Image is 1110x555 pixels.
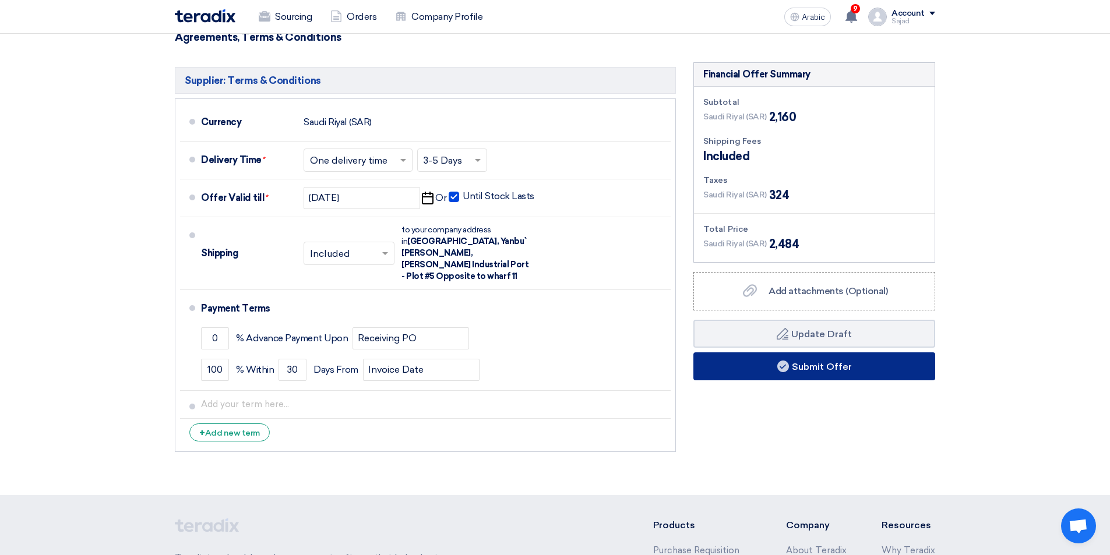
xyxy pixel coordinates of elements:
[279,359,306,381] input: payment-term-2
[313,364,358,375] font: Days From
[321,4,386,30] a: Orders
[304,116,372,128] font: Saudi Riyal (SAR)
[401,236,528,281] font: [GEOGRAPHIC_DATA], Yanbu` [PERSON_NAME], [PERSON_NAME] Industrial Port - Plot #5 Opposite to whar...
[275,11,312,22] font: Sourcing
[853,5,858,13] font: 9
[786,519,830,531] font: Company
[463,190,534,202] font: Until Stock Lasts
[201,393,666,415] input: Add your term here...
[891,8,925,18] font: Account
[882,519,931,531] font: Resources
[185,75,321,86] font: Supplier: Terms & Conditions
[891,17,910,25] font: Sajad
[353,327,469,349] input: payment-term-2
[175,9,235,23] img: Teradix logo
[205,428,260,438] font: Add new term
[401,225,491,246] font: to your company address in
[199,427,205,439] font: +
[347,11,376,22] font: Orders
[201,359,229,381] input: payment-term-2
[703,190,767,200] font: Saudi Riyal (SAR)
[703,224,748,234] font: Total Price
[653,519,695,531] font: Products
[703,69,811,80] font: Financial Offer Summary
[802,12,825,22] font: Arabic
[769,285,888,296] font: Add attachments (Optional)
[693,352,935,380] button: Submit Offer
[703,136,761,146] font: Shipping Fees
[703,149,749,163] font: Included
[304,187,420,209] input: yyyy-mm-dd
[1061,508,1096,543] a: Open chat
[792,360,852,372] font: Submit Offer
[435,192,446,203] font: Or
[411,11,482,22] font: Company Profile
[249,4,321,30] a: Sourcing
[703,112,767,122] font: Saudi Riyal (SAR)
[868,8,887,26] img: profile_test.png
[703,239,767,249] font: Saudi Riyal (SAR)
[236,333,348,344] font: % Advance Payment Upon
[201,248,238,259] font: Shipping
[703,175,728,185] font: Taxes
[769,188,790,202] font: 324
[703,97,739,107] font: Subtotal
[769,237,799,251] font: 2,484
[201,327,229,349] input: payment-term-1
[791,328,852,339] font: Update Draft
[784,8,831,26] button: Arabic
[201,116,241,128] font: Currency
[236,364,274,375] font: % Within
[201,154,262,165] font: Delivery Time
[201,303,270,314] font: Payment Terms
[201,192,265,203] font: Offer Valid till
[769,110,797,124] font: 2,160
[175,31,341,44] font: Agreements, Terms & Conditions
[693,320,935,348] button: Update Draft
[363,359,480,381] input: payment-term-2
